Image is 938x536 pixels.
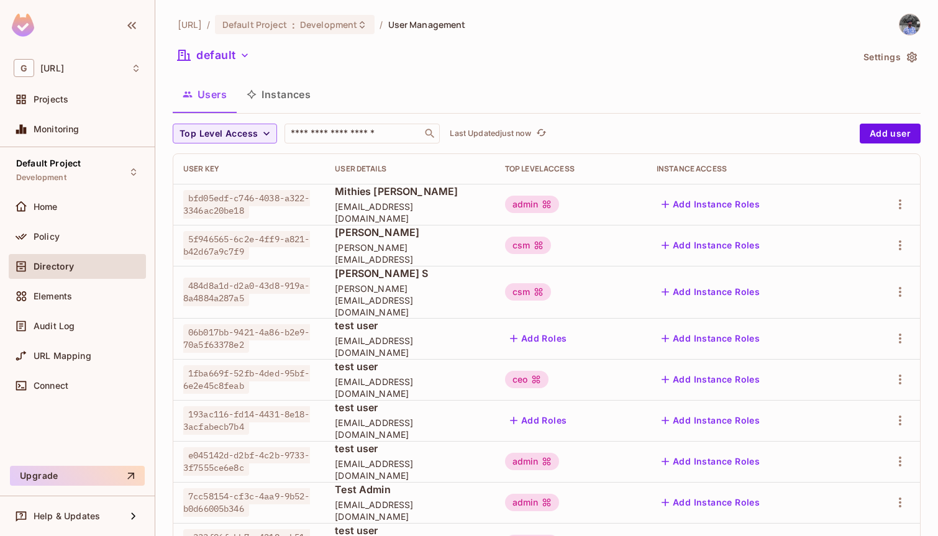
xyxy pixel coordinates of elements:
[335,201,485,224] span: [EMAIL_ADDRESS][DOMAIN_NAME]
[183,164,315,174] div: User Key
[16,158,81,168] span: Default Project
[183,365,310,394] span: 1fba669f-52fb-4ded-95bf-6e2e45c8feab
[183,190,310,219] span: bfd05edf-c746-4038-a322-3346ac20be18
[657,411,765,430] button: Add Instance Roles
[335,499,485,522] span: [EMAIL_ADDRESS][DOMAIN_NAME]
[505,411,572,430] button: Add Roles
[335,266,485,280] span: [PERSON_NAME] S
[657,235,765,255] button: Add Instance Roles
[450,129,531,139] p: Last Updated just now
[657,329,765,348] button: Add Instance Roles
[335,401,485,414] span: test user
[34,261,74,271] span: Directory
[335,184,485,198] span: Mithies [PERSON_NAME]
[237,79,321,110] button: Instances
[505,453,560,470] div: admin
[300,19,357,30] span: Development
[531,126,549,141] span: Click to refresh data
[657,370,765,389] button: Add Instance Roles
[380,19,383,30] li: /
[505,329,572,348] button: Add Roles
[16,173,66,183] span: Development
[858,47,921,67] button: Settings
[173,45,255,65] button: default
[657,282,765,302] button: Add Instance Roles
[536,127,547,140] span: refresh
[335,417,485,440] span: [EMAIL_ADDRESS][DOMAIN_NAME]
[335,164,485,174] div: User Details
[207,19,210,30] li: /
[173,124,277,143] button: Top Level Access
[14,59,34,77] span: G
[335,242,485,265] span: [PERSON_NAME][EMAIL_ADDRESS]
[335,360,485,373] span: test user
[505,164,637,174] div: Top Level Access
[183,278,310,306] span: 484d8a1d-d2a0-43d8-919a-8a4884a287a5
[505,237,551,254] div: csm
[34,321,75,331] span: Audit Log
[173,79,237,110] button: Users
[34,94,68,104] span: Projects
[899,14,920,35] img: Mithies
[40,63,64,73] span: Workspace: genworx.ai
[34,124,80,134] span: Monitoring
[505,283,551,301] div: csm
[222,19,287,30] span: Default Project
[335,283,485,318] span: [PERSON_NAME][EMAIL_ADDRESS][DOMAIN_NAME]
[183,406,310,435] span: 193ac116-fd14-4431-8e18-3acfabecb7b4
[657,493,765,512] button: Add Instance Roles
[34,381,68,391] span: Connect
[34,291,72,301] span: Elements
[34,351,91,361] span: URL Mapping
[388,19,466,30] span: User Management
[335,319,485,332] span: test user
[180,126,258,142] span: Top Level Access
[657,452,765,471] button: Add Instance Roles
[12,14,34,37] img: SReyMgAAAABJRU5ErkJggg==
[335,442,485,455] span: test user
[183,231,310,260] span: 5f946565-6c2e-4ff9-a821-b42d67a9c7f9
[335,225,485,239] span: [PERSON_NAME]
[657,164,845,174] div: Instance Access
[534,126,549,141] button: refresh
[34,202,58,212] span: Home
[860,124,921,143] button: Add user
[335,376,485,399] span: [EMAIL_ADDRESS][DOMAIN_NAME]
[183,324,310,353] span: 06b017bb-9421-4a86-b2e9-70a5f63378e2
[34,232,60,242] span: Policy
[178,19,202,30] span: the active workspace
[183,488,310,517] span: 7cc58154-cf3c-4aa9-9b52-b0d66005b346
[183,447,310,476] span: e045142d-d2bf-4c2b-9733-3f7555ce6e8c
[10,466,145,486] button: Upgrade
[505,494,560,511] div: admin
[335,483,485,496] span: Test Admin
[34,511,100,521] span: Help & Updates
[505,196,560,213] div: admin
[657,194,765,214] button: Add Instance Roles
[335,335,485,358] span: [EMAIL_ADDRESS][DOMAIN_NAME]
[505,371,549,388] div: ceo
[335,458,485,481] span: [EMAIL_ADDRESS][DOMAIN_NAME]
[291,20,296,30] span: :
